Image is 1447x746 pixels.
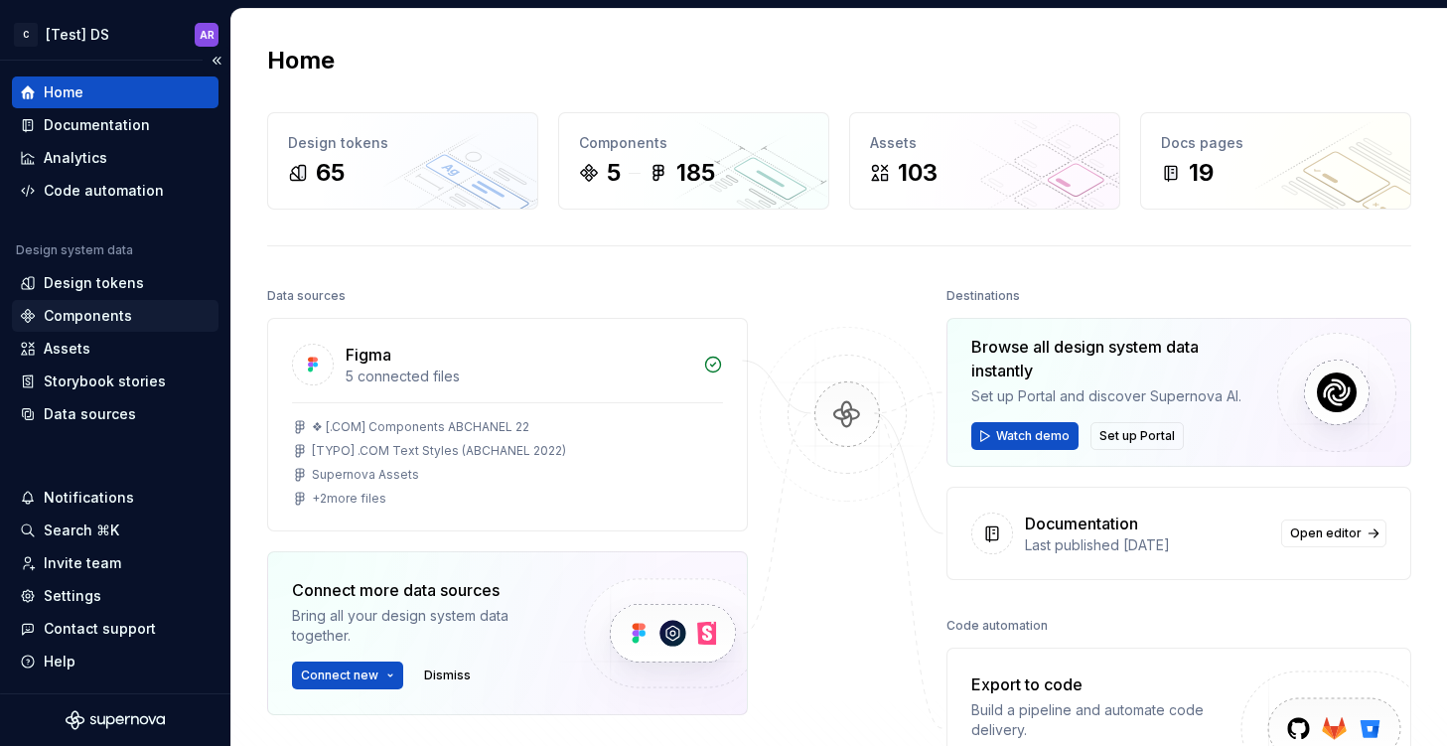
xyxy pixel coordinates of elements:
div: Design system data [16,242,133,258]
a: Open editor [1281,520,1386,547]
a: Data sources [12,398,218,430]
a: Settings [12,580,218,612]
div: Documentation [1025,512,1138,535]
svg: Supernova Logo [66,710,165,730]
div: Connect more data sources [292,578,550,602]
div: Components [579,133,808,153]
div: 65 [316,157,345,189]
a: Assets [12,333,218,365]
div: Help [44,652,75,671]
div: + 2 more files [312,491,386,507]
div: Notifications [44,488,134,508]
button: Dismiss [415,662,480,689]
span: Open editor [1290,525,1362,541]
div: Code automation [44,181,164,201]
a: Design tokens [12,267,218,299]
h2: Home [267,45,335,76]
button: Set up Portal [1090,422,1184,450]
div: Destinations [946,282,1020,310]
div: [TYPO] .COM Text Styles (ABCHANEL 2022) [312,443,566,459]
div: Set up Portal and discover Supernova AI. [971,386,1261,406]
span: Connect new [301,668,378,683]
div: Documentation [44,115,150,135]
a: Figma5 connected files❖ [.COM] Components ABCHANEL 22[TYPO] .COM Text Styles (ABCHANEL 2022)Super... [267,318,748,531]
div: Settings [44,586,101,606]
button: Collapse sidebar [203,47,230,75]
div: Bring all your design system data together. [292,606,550,646]
div: Docs pages [1161,133,1390,153]
div: Data sources [267,282,346,310]
div: Home [44,82,83,102]
div: AR [200,27,215,43]
button: Contact support [12,613,218,645]
div: Browse all design system data instantly [971,335,1261,382]
div: ❖ [.COM] Components ABCHANEL 22 [312,419,529,435]
div: Contact support [44,619,156,639]
a: Analytics [12,142,218,174]
div: Export to code [971,672,1243,696]
button: Watch demo [971,422,1079,450]
span: Dismiss [424,668,471,683]
div: Assets [870,133,1099,153]
a: Storybook stories [12,366,218,397]
div: Supernova Assets [312,467,419,483]
div: Build a pipeline and automate code delivery. [971,700,1243,740]
div: [Test] DS [46,25,109,45]
a: Code automation [12,175,218,207]
a: Documentation [12,109,218,141]
div: Analytics [44,148,107,168]
span: Watch demo [996,428,1070,444]
div: Data sources [44,404,136,424]
a: Assets103 [849,112,1120,210]
button: Notifications [12,482,218,514]
div: C [14,23,38,47]
div: Design tokens [288,133,517,153]
div: Design tokens [44,273,144,293]
div: Search ⌘K [44,521,119,540]
div: Invite team [44,553,121,573]
a: Invite team [12,547,218,579]
div: 5 [607,157,621,189]
div: Assets [44,339,90,359]
span: Set up Portal [1099,428,1175,444]
div: 19 [1189,157,1214,189]
div: Last published [DATE] [1025,535,1269,555]
button: Search ⌘K [12,515,218,546]
button: Connect new [292,662,403,689]
a: Home [12,76,218,108]
a: Design tokens65 [267,112,538,210]
a: Docs pages19 [1140,112,1411,210]
a: Components5185 [558,112,829,210]
div: Components [44,306,132,326]
button: C[Test] DSAR [4,13,226,56]
div: Code automation [946,612,1048,640]
div: 185 [676,157,715,189]
div: Storybook stories [44,372,166,391]
div: 5 connected files [346,367,691,386]
a: Components [12,300,218,332]
div: 103 [898,157,938,189]
button: Help [12,646,218,677]
div: Figma [346,343,391,367]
